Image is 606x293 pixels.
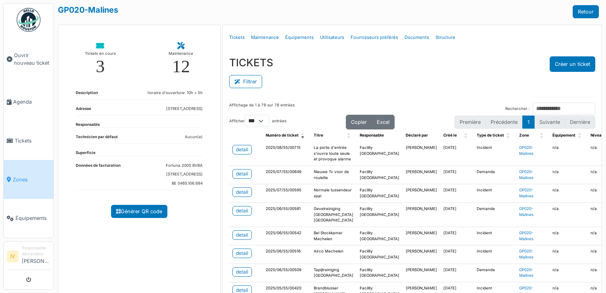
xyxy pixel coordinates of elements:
[15,137,50,145] span: Tickets
[440,184,474,202] td: [DATE]
[474,227,516,245] td: Incident
[403,245,440,264] td: [PERSON_NAME]
[477,133,504,137] span: Type de ticket
[311,142,357,166] td: La porte d'entrée s'ouvre toute seule et provoque alarme
[232,249,252,258] a: detail
[263,264,311,282] td: 2025/06/55/00509
[440,166,474,184] td: [DATE]
[7,251,19,262] li: IV
[443,133,457,137] span: Créé le
[4,83,54,121] a: Agenda
[357,184,403,202] td: Facility [GEOGRAPHIC_DATA]
[474,142,516,166] td: Incident
[263,142,311,166] td: 2025/08/55/00715
[236,146,248,153] div: detail
[549,202,587,227] td: n/a
[236,170,248,177] div: detail
[519,188,533,198] a: GP020-Malines
[357,202,403,227] td: Facility [GEOGRAPHIC_DATA]
[229,102,295,115] div: Affichage de 1 à 78 sur 78 entrées
[15,214,50,222] span: Équipements
[4,121,54,160] a: Tickets
[166,163,203,169] dd: Fortuna 2000 BVBA
[549,184,587,202] td: n/a
[519,145,533,156] a: GP020-Malines
[76,122,100,128] dt: Responsable
[573,5,599,18] a: Retour
[549,227,587,245] td: n/a
[232,206,252,216] a: detail
[7,245,50,270] a: IV Responsable demandeur[PERSON_NAME]
[229,75,262,88] button: Filtrer
[301,129,306,142] span: Numéro de ticket: Activate to remove sorting
[474,264,516,282] td: Demande
[4,199,54,238] a: Équipements
[232,145,252,154] a: detail
[522,116,535,129] button: 1
[311,202,357,227] td: Gevelreiniging [GEOGRAPHIC_DATA] [GEOGRAPHIC_DATA]
[474,245,516,264] td: Incident
[347,129,352,142] span: Titre: Activate to sort
[232,267,252,277] a: detail
[17,8,40,32] img: Badge_color-CXgf-gQk.svg
[519,231,533,241] a: GP020-Malines
[162,36,200,82] a: Maintenance 12
[464,129,469,142] span: Créé le: Activate to sort
[432,28,458,47] a: Structure
[406,133,428,137] span: Déclaré par
[403,184,440,202] td: [PERSON_NAME]
[403,142,440,166] td: [PERSON_NAME]
[357,166,403,184] td: Facility [GEOGRAPHIC_DATA]
[440,264,474,282] td: [DATE]
[263,202,311,227] td: 2025/06/55/00581
[519,206,533,217] a: GP020-Malines
[346,115,372,129] button: Copier
[232,187,252,197] a: detail
[357,142,403,166] td: Facility [GEOGRAPHIC_DATA]
[13,98,50,106] span: Agenda
[403,227,440,245] td: [PERSON_NAME]
[311,245,357,264] td: Airco Mechelen
[403,166,440,184] td: [PERSON_NAME]
[454,116,595,129] nav: pagination
[263,245,311,264] td: 2025/06/55/00516
[14,52,50,67] span: Ouvrir nouveau ticket
[169,50,193,58] div: Maintenance
[552,133,575,137] span: Équipement
[549,245,587,264] td: n/a
[232,169,252,179] a: detail
[236,231,248,239] div: detail
[166,181,203,187] dd: BE 0465.106.684
[440,202,474,227] td: [DATE]
[76,134,118,143] dt: Technicien par défaut
[403,264,440,282] td: [PERSON_NAME]
[76,150,96,156] dt: Superficie
[4,36,54,83] a: Ouvrir nouveau ticket
[578,129,583,142] span: Équipement: Activate to sort
[263,184,311,202] td: 2025/07/55/00595
[76,90,98,99] dt: Description
[357,227,403,245] td: Facility [GEOGRAPHIC_DATA]
[347,28,401,47] a: Fournisseurs préférés
[357,264,403,282] td: Facility [GEOGRAPHIC_DATA]
[232,230,252,240] a: detail
[351,119,367,125] span: Copier
[519,268,533,278] a: GP020-Malines
[506,129,511,142] span: Type de ticket: Activate to sort
[505,106,530,112] label: Rechercher :
[148,90,203,96] dd: horaire d'ouverture: 10h > 5h
[226,28,248,47] a: Tickets
[166,172,203,177] dd: [STREET_ADDRESS]
[311,227,357,245] td: Bel Stockkamer Mechelen
[401,28,432,47] a: Documents
[76,163,121,190] dt: Données de facturation
[440,142,474,166] td: [DATE]
[22,245,50,257] div: Responsable demandeur
[474,166,516,184] td: Demande
[474,202,516,227] td: Demande
[311,184,357,202] td: Normale tussendeur zaal
[549,166,587,184] td: n/a
[13,176,50,183] span: Zones
[377,119,389,125] span: Excel
[317,28,347,47] a: Utilisateurs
